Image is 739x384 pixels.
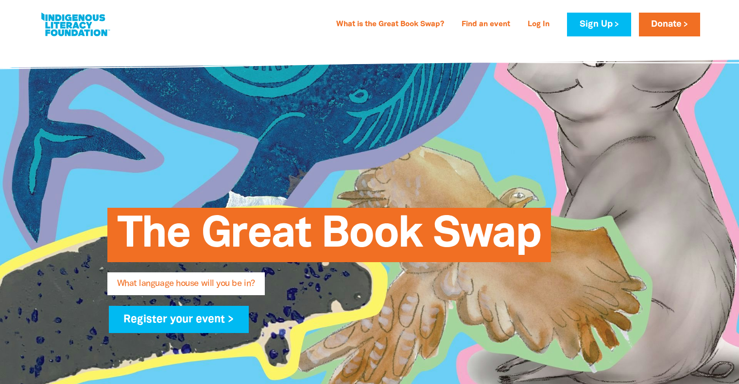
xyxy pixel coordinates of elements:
[639,13,700,36] a: Donate
[522,17,555,33] a: Log In
[456,17,516,33] a: Find an event
[109,306,249,333] a: Register your event >
[330,17,450,33] a: What is the Great Book Swap?
[117,280,255,295] span: What language house will you be in?
[567,13,631,36] a: Sign Up
[117,215,541,262] span: The Great Book Swap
